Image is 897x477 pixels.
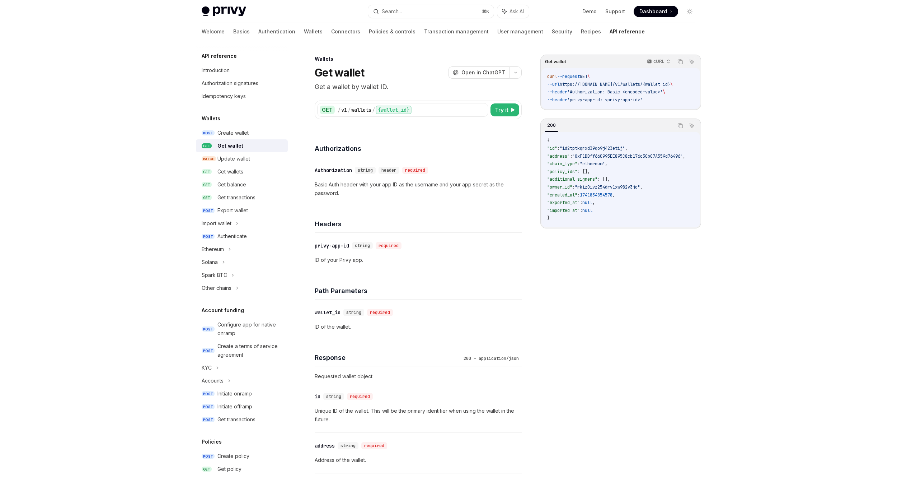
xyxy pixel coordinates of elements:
a: Transaction management [424,23,489,40]
h4: Headers [315,219,522,229]
div: / [372,106,375,114]
h5: Account funding [202,306,244,315]
span: Try it [495,106,508,114]
a: POSTGet transactions [196,413,288,426]
button: cURL [643,56,673,68]
div: Ethereum [202,245,224,254]
div: wallet_id [315,309,341,316]
div: Export wallet [217,206,248,215]
span: GET [202,143,212,149]
div: Get transactions [217,415,255,424]
a: Basics [233,23,250,40]
div: GET [320,106,335,114]
span: "rkiz0ivz254drv1xw982v3jq" [575,184,640,190]
span: , [640,184,643,190]
span: } [547,215,550,221]
div: Create a terms of service agreement [217,342,283,359]
div: Create policy [217,452,249,460]
span: "address" [547,153,570,159]
span: GET [202,195,212,200]
div: KYC [202,363,212,372]
span: GET [202,182,212,187]
div: Initiate offramp [217,402,252,411]
span: , [683,153,685,159]
div: required [347,393,373,400]
span: POST [202,391,215,397]
a: GETGet policy [196,463,288,476]
div: required [376,242,401,249]
div: Get wallet [217,142,243,150]
span: : [557,145,560,151]
span: "id2tptkqrxd39qo9j423etij" [560,145,625,151]
div: Configure app for native onramp [217,320,283,338]
a: Connectors [331,23,360,40]
div: Get wallets [217,167,243,176]
a: PATCHUpdate wallet [196,152,288,165]
a: POSTAuthenticate [196,230,288,243]
span: https://[DOMAIN_NAME]/v1/wallets/{wallet_id} [560,82,670,87]
span: : [572,184,575,190]
div: Authenticate [217,232,247,241]
div: Solana [202,258,218,267]
a: Demo [582,8,597,15]
span: Ask AI [509,8,524,15]
button: Open in ChatGPT [448,66,509,79]
span: 'Authorization: Basic <encoded-value>' [567,89,663,95]
button: Ask AI [497,5,529,18]
button: Copy the contents from the code block [676,121,685,130]
p: Requested wallet object. [315,372,522,381]
span: null [582,200,592,205]
span: : [], [597,176,610,182]
span: POST [202,417,215,422]
p: ID of the wallet. [315,323,522,331]
span: POST [202,130,215,136]
span: "policy_ids" [547,169,577,175]
div: v1 [341,106,347,114]
div: Get transactions [217,193,255,202]
div: Spark BTC [202,271,227,279]
p: ID of your Privy app. [315,256,522,264]
a: GETGet balance [196,178,288,191]
span: 'privy-app-id: <privy-app-id>' [567,97,643,103]
div: Update wallet [217,154,250,163]
a: Support [605,8,625,15]
span: --header [547,89,567,95]
a: POSTCreate wallet [196,126,288,139]
span: "ethereum" [580,161,605,167]
span: POST [202,234,215,239]
span: \ [663,89,665,95]
a: Authorization signatures [196,77,288,90]
span: : [], [577,169,590,175]
button: Ask AI [687,57,696,66]
a: Dashboard [634,6,678,17]
span: --request [557,74,580,79]
a: Welcome [202,23,225,40]
span: curl [547,74,557,79]
div: Authorization signatures [202,79,258,88]
span: string [326,394,341,399]
a: Authentication [258,23,295,40]
a: Idempotency keys [196,90,288,103]
button: Copy the contents from the code block [676,57,685,66]
a: GETGet wallet [196,139,288,152]
h4: Path Parameters [315,286,522,296]
span: : [577,161,580,167]
span: PATCH [202,156,216,162]
a: API reference [610,23,645,40]
div: {wallet_id} [376,106,412,114]
span: POST [202,404,215,409]
a: Recipes [581,23,601,40]
div: Create wallet [217,129,249,137]
h1: Get wallet [315,66,365,79]
span: string [341,443,356,449]
span: Dashboard [639,8,667,15]
span: : [580,208,582,213]
span: string [358,167,373,173]
a: Security [552,23,572,40]
button: Ask AI [687,121,696,130]
a: GETGet transactions [196,191,288,204]
div: Wallets [315,55,522,62]
span: --url [547,82,560,87]
div: 200 [545,121,558,130]
span: "exported_at" [547,200,580,205]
